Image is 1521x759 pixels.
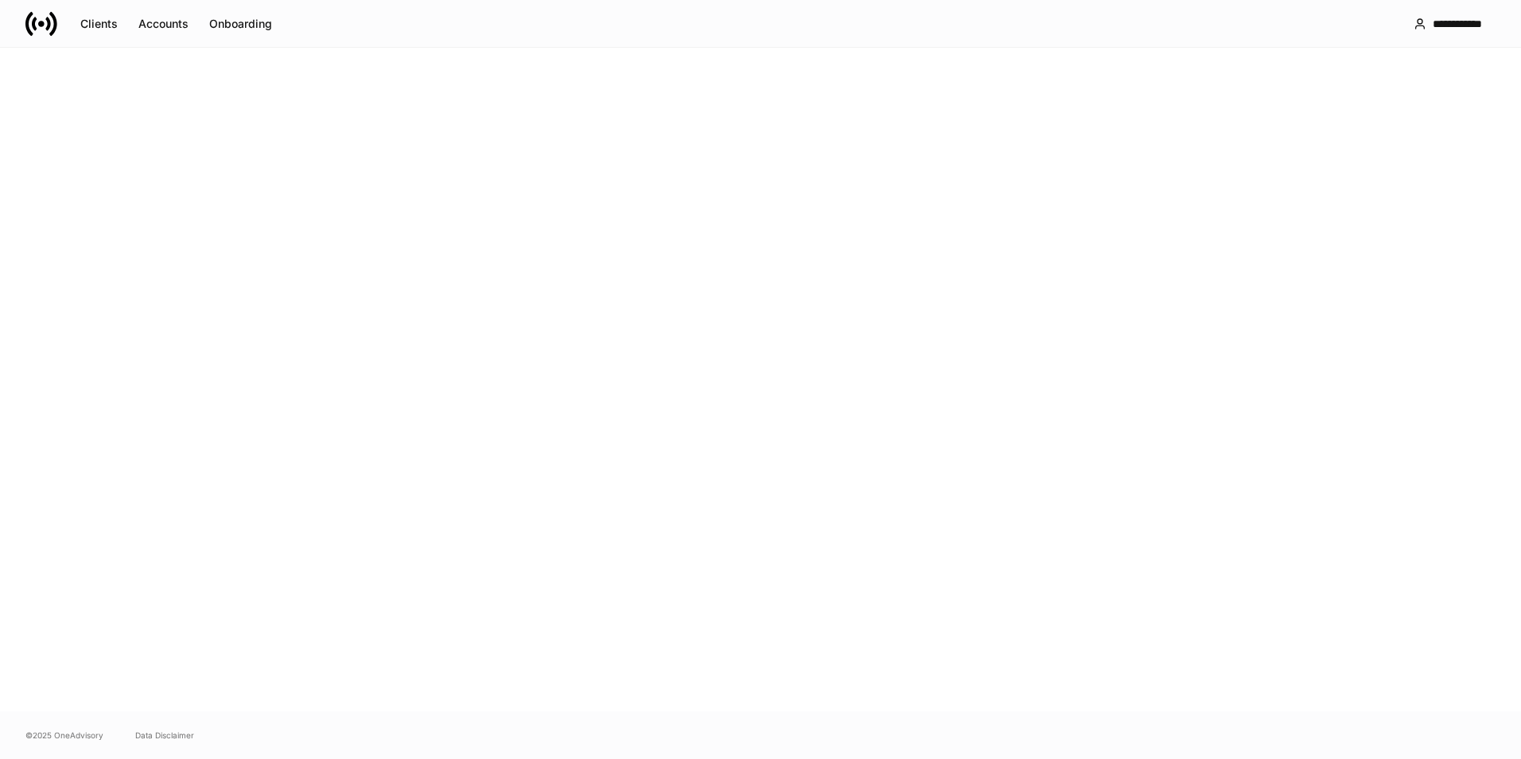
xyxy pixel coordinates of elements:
span: © 2025 OneAdvisory [25,729,103,741]
div: Accounts [138,18,189,29]
div: Clients [80,18,118,29]
button: Accounts [128,11,199,37]
button: Clients [70,11,128,37]
div: Onboarding [209,18,272,29]
button: Onboarding [199,11,282,37]
a: Data Disclaimer [135,729,194,741]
